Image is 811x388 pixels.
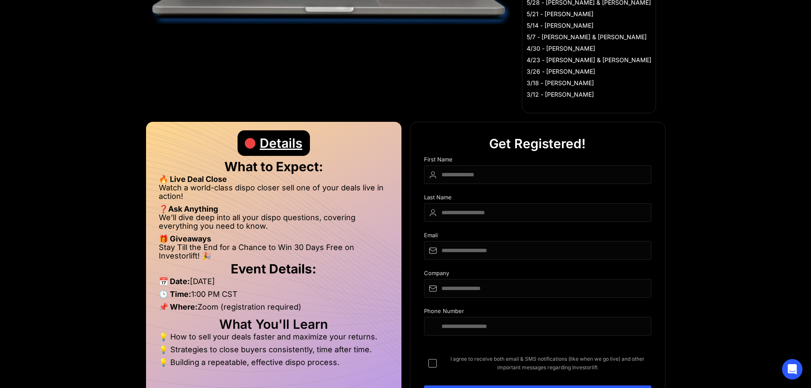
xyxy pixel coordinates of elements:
li: 💡 Strategies to close buyers consistently, time after time. [159,345,389,358]
li: 1:00 PM CST [159,290,389,303]
span: I agree to receive both email & SMS notifications (like when we go live) and other important mess... [444,355,651,372]
li: 💡 Building a repeatable, effective dispo process. [159,358,389,367]
strong: 📅 Date: [159,277,190,286]
li: Stay Till the End for a Chance to Win 30 Days Free on Investorlift! 🎉 [159,243,389,260]
div: Company [424,270,651,279]
li: Watch a world-class dispo closer sell one of your deals live in action! [159,184,389,205]
li: 💡 How to sell your deals faster and maximize your returns. [159,333,389,345]
strong: 🔥 Live Deal Close [159,175,227,184]
div: Open Intercom Messenger [782,359,802,379]
li: We’ll dive deep into all your dispo questions, covering everything you need to know. [159,213,389,235]
h2: What You'll Learn [159,320,389,328]
li: [DATE] [159,277,389,290]
strong: ❓Ask Anything [159,204,218,213]
strong: 📌 Where: [159,302,198,311]
strong: Event Details: [231,261,316,276]
div: Details [260,130,302,156]
strong: 🕒 Time: [159,290,191,299]
strong: What to Expect: [224,159,323,174]
div: Get Registered! [489,131,586,156]
li: Zoom (registration required) [159,303,389,316]
div: Email [424,232,651,241]
div: Last Name [424,194,651,203]
strong: 🎁 Giveaways [159,234,211,243]
div: Phone Number [424,308,651,317]
div: First Name [424,156,651,165]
